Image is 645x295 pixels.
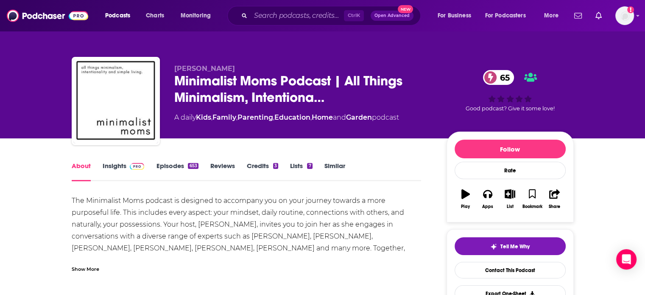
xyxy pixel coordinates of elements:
[455,237,566,255] button: tell me why sparkleTell Me Why
[211,113,212,121] span: ,
[500,243,530,250] span: Tell Me Why
[247,162,278,181] a: Credits3
[491,70,514,85] span: 65
[156,162,198,181] a: Episodes653
[181,10,211,22] span: Monitoring
[188,163,198,169] div: 653
[499,184,521,214] button: List
[290,162,312,181] a: Lists7
[99,9,141,22] button: open menu
[438,10,471,22] span: For Business
[174,112,399,123] div: A daily podcast
[466,105,555,112] span: Good podcast? Give it some love!
[455,184,477,214] button: Play
[544,10,558,22] span: More
[251,9,344,22] input: Search podcasts, credits, & more...
[571,8,585,23] a: Show notifications dropdown
[236,113,237,121] span: ,
[312,113,333,121] a: Home
[432,9,482,22] button: open menu
[103,162,145,181] a: InsightsPodchaser Pro
[324,162,345,181] a: Similar
[455,162,566,179] div: Rate
[480,9,538,22] button: open menu
[549,204,560,209] div: Share
[371,11,413,21] button: Open AdvancedNew
[455,262,566,278] a: Contact This Podcast
[210,162,235,181] a: Reviews
[273,113,274,121] span: ,
[346,113,372,121] a: Garden
[105,10,130,22] span: Podcasts
[310,113,312,121] span: ,
[73,59,158,143] img: Minimalist Moms Podcast | All Things Minimalism, Intentionality & Simple Living
[447,65,574,117] div: 65Good podcast? Give it some love!
[522,204,542,209] div: Bookmark
[235,6,429,25] div: Search podcasts, credits, & more...
[398,5,413,13] span: New
[333,113,346,121] span: and
[616,249,637,270] div: Open Intercom Messenger
[196,113,211,121] a: Kids
[592,8,605,23] a: Show notifications dropdown
[483,70,514,85] a: 65
[485,10,526,22] span: For Podcasters
[521,184,543,214] button: Bookmark
[477,184,499,214] button: Apps
[615,6,634,25] span: Logged in as Bcprpro33
[490,243,497,250] img: tell me why sparkle
[455,140,566,158] button: Follow
[273,163,278,169] div: 3
[627,6,634,13] svg: Add a profile image
[344,10,364,21] span: Ctrl K
[237,113,273,121] a: Parenting
[482,204,493,209] div: Apps
[615,6,634,25] img: User Profile
[130,163,145,170] img: Podchaser Pro
[7,8,88,24] img: Podchaser - Follow, Share and Rate Podcasts
[538,9,569,22] button: open menu
[212,113,236,121] a: Family
[543,184,565,214] button: Share
[461,204,470,209] div: Play
[615,6,634,25] button: Show profile menu
[274,113,310,121] a: Education
[374,14,410,18] span: Open Advanced
[174,65,235,73] span: [PERSON_NAME]
[146,10,164,22] span: Charts
[307,163,312,169] div: 7
[140,9,169,22] a: Charts
[72,162,91,181] a: About
[72,195,422,266] div: The Minimalist Moms podcast is designed to accompany you on your journey towards a more purposefu...
[175,9,222,22] button: open menu
[507,204,514,209] div: List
